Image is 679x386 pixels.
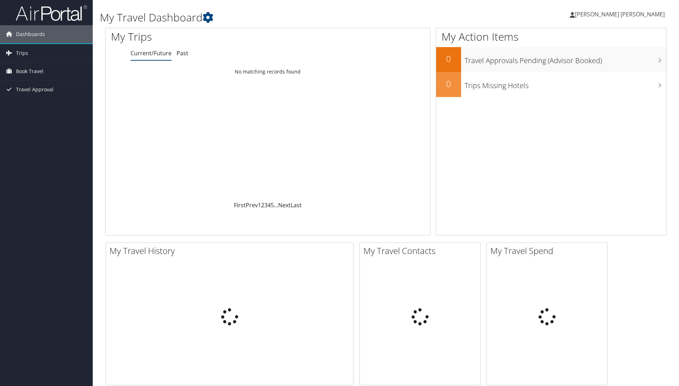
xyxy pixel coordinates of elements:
[16,81,53,98] span: Travel Approval
[111,29,290,44] h1: My Trips
[436,78,461,90] h2: 0
[177,49,188,57] a: Past
[16,25,45,43] span: Dashboards
[106,65,430,78] td: No matching records found
[100,10,481,25] h1: My Travel Dashboard
[131,49,172,57] a: Current/Future
[264,201,267,209] a: 3
[436,72,666,97] a: 0Trips Missing Hotels
[575,10,665,18] span: [PERSON_NAME] [PERSON_NAME]
[258,201,261,209] a: 1
[570,4,672,25] a: [PERSON_NAME] [PERSON_NAME]
[109,245,353,257] h2: My Travel History
[234,201,246,209] a: First
[16,44,28,62] span: Trips
[436,29,666,44] h1: My Action Items
[271,201,274,209] a: 5
[267,201,271,209] a: 4
[490,245,607,257] h2: My Travel Spend
[465,52,666,66] h3: Travel Approvals Pending (Advisor Booked)
[436,53,461,65] h2: 0
[261,201,264,209] a: 2
[16,5,87,21] img: airportal-logo.png
[363,245,480,257] h2: My Travel Contacts
[436,47,666,72] a: 0Travel Approvals Pending (Advisor Booked)
[274,201,278,209] span: …
[278,201,291,209] a: Next
[291,201,302,209] a: Last
[16,62,44,80] span: Book Travel
[246,201,258,209] a: Prev
[465,77,666,91] h3: Trips Missing Hotels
